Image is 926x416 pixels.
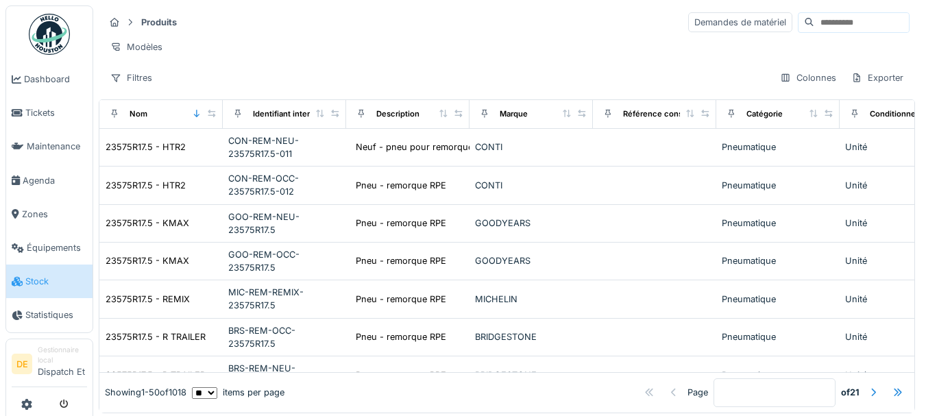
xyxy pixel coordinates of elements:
div: BRIDGESTONE [475,369,587,382]
span: Stock [25,275,87,288]
div: CON-REM-OCC-23575R17.5-012 [228,172,341,198]
div: MICHELIN [475,293,587,306]
div: Pneumatique [722,293,834,306]
div: Neuf - pneu pour remorque RPE [356,140,492,154]
div: Modèles [104,37,169,57]
div: Exporter [845,68,910,88]
div: CONTI [475,179,587,192]
span: Équipements [27,241,87,254]
div: Showing 1 - 50 of 1018 [105,386,186,399]
div: Pneumatique [722,254,834,267]
div: GOODYEARS [475,217,587,230]
span: Dashboard [24,73,87,86]
div: CONTI [475,140,587,154]
div: Pneu - remorque RPE [356,254,446,267]
div: Pneumatique [722,369,834,382]
span: Statistiques [25,308,87,321]
a: Équipements [6,231,93,265]
div: Pneu - remorque RPE [356,369,446,382]
a: Tickets [6,96,93,130]
div: Description [376,108,419,120]
div: 23575R17.5 - HTR2 [106,140,186,154]
li: Dispatch Et [38,345,87,384]
a: Maintenance [6,130,93,163]
div: Pneumatique [722,179,834,192]
span: Tickets [25,106,87,119]
div: Colonnes [774,68,842,88]
img: Badge_color-CXgf-gQk.svg [29,14,70,55]
span: Agenda [23,174,87,187]
div: Demandes de matériel [688,12,792,32]
div: Pneu - remorque RPE [356,330,446,343]
div: MIC-REM-REMIX-23575R17.5 [228,286,341,312]
div: 23575R17.5 - KMAX [106,217,189,230]
div: Marque [500,108,528,120]
div: GOO-REM-NEU-23575R17.5 [228,210,341,236]
div: Gestionnaire local [38,345,87,366]
div: Pneumatique [722,330,834,343]
a: Agenda [6,164,93,197]
div: Pneu - remorque RPE [356,217,446,230]
div: items per page [192,386,284,399]
span: Maintenance [27,140,87,153]
li: DE [12,354,32,374]
a: DE Gestionnaire localDispatch Et [12,345,87,388]
div: Nom [130,108,147,120]
div: Pneumatique [722,140,834,154]
div: BRS-REM-NEU-23575R17.5 [228,362,341,388]
div: GOO-REM-OCC-23575R17.5 [228,248,341,274]
strong: Produits [136,16,182,29]
div: Pneu - remorque RPE [356,293,446,306]
div: Pneu - remorque RPE [356,179,446,192]
div: 23575R17.5 - REMIX [106,293,190,306]
div: BRS-REM-OCC-23575R17.5 [228,324,341,350]
a: Stock [6,265,93,298]
div: Page [687,386,708,399]
div: Filtres [104,68,158,88]
a: Statistiques [6,298,93,332]
div: Pneumatique [722,217,834,230]
div: Référence constructeur [623,108,713,120]
span: Zones [22,208,87,221]
a: Zones [6,197,93,231]
div: Identifiant interne [253,108,319,120]
strong: of 21 [841,386,860,399]
a: Dashboard [6,62,93,96]
div: GOODYEARS [475,254,587,267]
div: CON-REM-NEU-23575R17.5-011 [228,134,341,160]
div: 23575R17.5 - R TRAILER [106,369,206,382]
div: 23575R17.5 - HTR2 [106,179,186,192]
div: 23575R17.5 - KMAX [106,254,189,267]
div: BRIDGESTONE [475,330,587,343]
div: 23575R17.5 - R TRAILER [106,330,206,343]
div: Catégorie [746,108,783,120]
